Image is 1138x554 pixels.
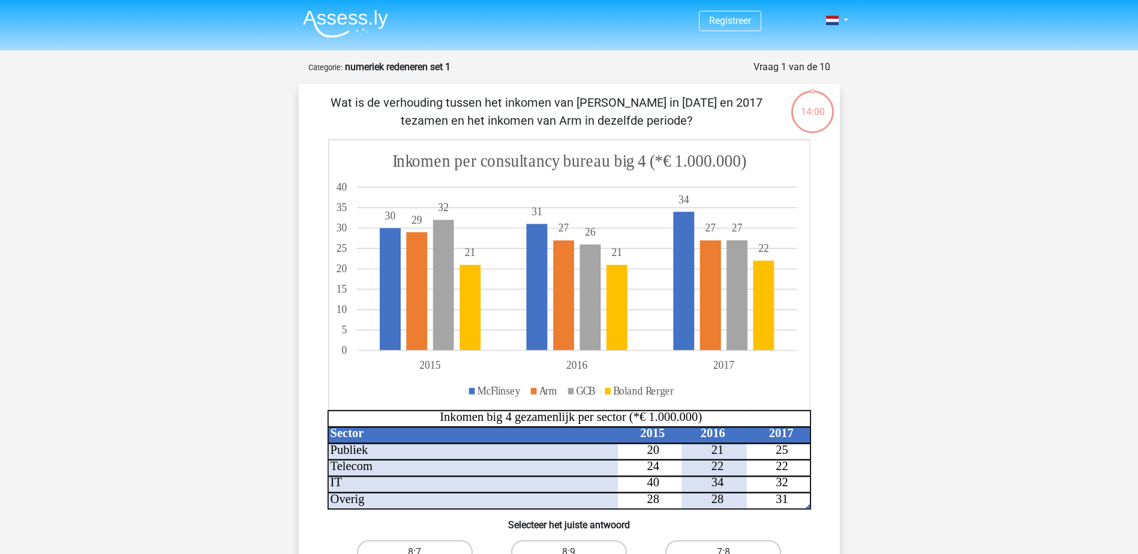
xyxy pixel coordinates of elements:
tspan: Inkomen big 4 gezamenlijk per sector (*€ 1.000.000) [440,410,702,424]
tspan: 30 [336,222,347,234]
a: Registreer [709,15,751,26]
tspan: Overig [330,492,364,506]
p: Wat is de verhouding tussen het inkomen van [PERSON_NAME] in [DATE] en 2017 tezamen en het inkome... [318,94,776,130]
img: Assessly [303,10,388,38]
tspan: 10 [336,303,347,316]
tspan: 35 [336,201,347,214]
tspan: 22 [711,459,723,472]
tspan: 27 [731,222,742,234]
strong: numeriek redeneren set 1 [345,61,451,73]
tspan: 25 [776,443,788,456]
tspan: 20 [336,263,347,275]
tspan: 15 [336,283,347,296]
tspan: 30 [385,209,395,222]
tspan: 24 [647,459,659,472]
tspan: 2017 [768,426,793,439]
tspan: Inkomen per consultancy bureau big 4 (*€ 1.000.000) [392,150,746,171]
tspan: 201520162017 [419,359,734,372]
tspan: 22 [776,459,788,472]
tspan: 2016 [700,426,725,439]
tspan: 2727 [558,222,715,234]
tspan: 31 [532,205,542,218]
tspan: Boland Rerger [613,384,674,397]
tspan: 25 [336,242,347,255]
tspan: 2121 [464,246,621,259]
small: Categorie: [308,63,343,72]
tspan: Telecom [330,459,372,472]
tspan: Sector [330,426,364,439]
div: Vraag 1 van de 10 [753,60,830,74]
tspan: IT [330,476,342,489]
tspan: Arm [539,384,557,397]
tspan: 40 [336,180,347,193]
tspan: 40 [647,476,659,489]
tspan: 31 [776,492,788,505]
tspan: 21 [711,443,723,456]
tspan: GCB [576,384,595,397]
tspan: 32 [438,201,449,214]
tspan: 5 [341,324,347,336]
tspan: 22 [758,242,769,255]
tspan: 32 [776,476,788,489]
tspan: 26 [585,225,596,238]
tspan: McFlinsey [477,384,521,397]
tspan: 29 [412,213,422,226]
h6: Selecteer het juiste antwoord [318,510,821,531]
tspan: 34 [711,476,723,489]
tspan: Publiek [330,443,368,456]
tspan: 28 [711,492,723,505]
tspan: 0 [341,344,347,357]
div: 14:00 [790,89,835,119]
tspan: 2015 [640,426,665,439]
tspan: 34 [678,193,689,206]
tspan: 28 [647,492,659,505]
tspan: 20 [647,443,659,456]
